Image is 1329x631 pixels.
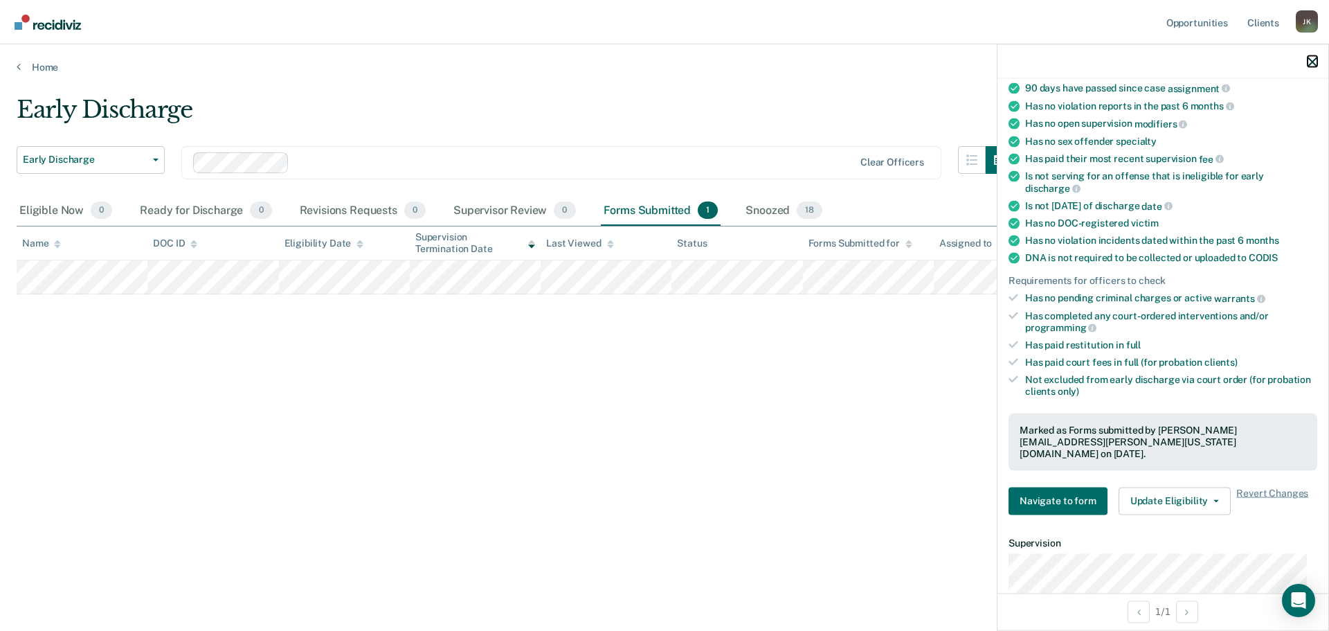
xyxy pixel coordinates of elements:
[1191,100,1234,112] span: months
[1025,182,1081,193] span: discharge
[1025,310,1317,333] div: Has completed any court-ordered interventions and/or
[1009,487,1113,515] a: Navigate to form link
[1025,339,1317,351] div: Has paid restitution in
[743,196,825,226] div: Snoozed
[1058,385,1079,396] span: only)
[15,15,81,30] img: Recidiviz
[1246,235,1279,246] span: months
[1009,275,1317,287] div: Requirements for officers to check
[808,238,912,249] div: Forms Submitted for
[153,238,197,249] div: DOC ID
[1116,135,1157,146] span: specialty
[415,231,535,255] div: Supervision Termination Date
[797,202,822,220] span: 18
[17,96,1013,135] div: Early Discharge
[451,196,579,226] div: Supervisor Review
[1168,82,1230,94] span: assignment
[554,202,575,220] span: 0
[17,196,115,226] div: Eligible Now
[1176,601,1198,623] button: Next Opportunity
[601,196,721,226] div: Forms Submitted
[1009,487,1107,515] button: Navigate to form
[1025,373,1317,397] div: Not excluded from early discharge via court order (for probation clients
[1131,217,1159,229] span: victim
[1128,601,1150,623] button: Previous Opportunity
[860,157,924,168] div: Clear officers
[1282,584,1315,617] div: Open Intercom Messenger
[250,202,271,220] span: 0
[1199,153,1224,164] span: fee
[1296,10,1318,33] div: J K
[1025,322,1096,333] span: programming
[1025,170,1317,194] div: Is not serving for an offense that is ineligible for early
[22,238,61,249] div: Name
[1025,292,1317,305] div: Has no pending criminal charges or active
[1025,199,1317,212] div: Is not [DATE] of discharge
[1025,217,1317,229] div: Has no DOC-registered
[1025,356,1317,368] div: Has paid court fees in full (for probation
[698,202,718,220] span: 1
[17,61,1312,73] a: Home
[91,202,112,220] span: 0
[1020,425,1306,459] div: Marked as Forms submitted by [PERSON_NAME][EMAIL_ADDRESS][PERSON_NAME][US_STATE][DOMAIN_NAME] on ...
[1025,118,1317,130] div: Has no open supervision
[137,196,274,226] div: Ready for Discharge
[1025,252,1317,264] div: DNA is not required to be collected or uploaded to
[1126,339,1141,350] span: full
[1296,10,1318,33] button: Profile dropdown button
[1141,200,1172,211] span: date
[1025,152,1317,165] div: Has paid their most recent supervision
[23,154,147,166] span: Early Discharge
[1009,537,1317,549] dt: Supervision
[1134,118,1188,129] span: modifiers
[1214,292,1265,303] span: warrants
[297,196,428,226] div: Revisions Requests
[997,593,1328,630] div: 1 / 1
[284,238,364,249] div: Eligibility Date
[1249,252,1278,263] span: CODIS
[1025,135,1317,147] div: Has no sex offender
[1204,356,1238,367] span: clients)
[1119,487,1231,515] button: Update Eligibility
[1025,82,1317,94] div: 90 days have passed since case
[1025,100,1317,112] div: Has no violation reports in the past 6
[1236,487,1308,515] span: Revert Changes
[1025,235,1317,247] div: Has no violation incidents dated within the past 6
[677,238,707,249] div: Status
[939,238,1004,249] div: Assigned to
[404,202,426,220] span: 0
[546,238,613,249] div: Last Viewed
